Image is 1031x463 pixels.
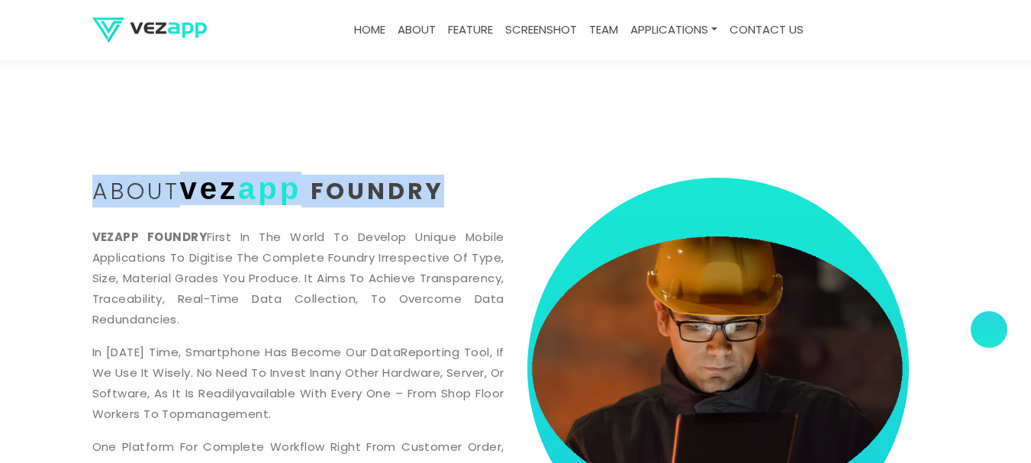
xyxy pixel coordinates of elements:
h2: about [92,178,504,202]
b: VEZAPP FOUNDRY [92,229,207,245]
a: team [583,15,624,45]
p: First in the world to develop unique Mobile applications to Digitise the complete foundry irrespe... [92,227,504,330]
a: contact us [723,15,810,45]
a: Home [348,15,391,45]
a: about [391,15,442,45]
img: logo [92,18,207,43]
span: app [238,172,301,205]
p: In [DATE] time, Smartphone has become our DataReporting Tool, if we use it wisely. No need to inv... [92,342,504,424]
a: Applications [624,15,723,45]
span: vez [180,172,239,205]
a: screenshot [499,15,583,45]
span: Foundry [311,175,444,207]
a: feature [442,15,499,45]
